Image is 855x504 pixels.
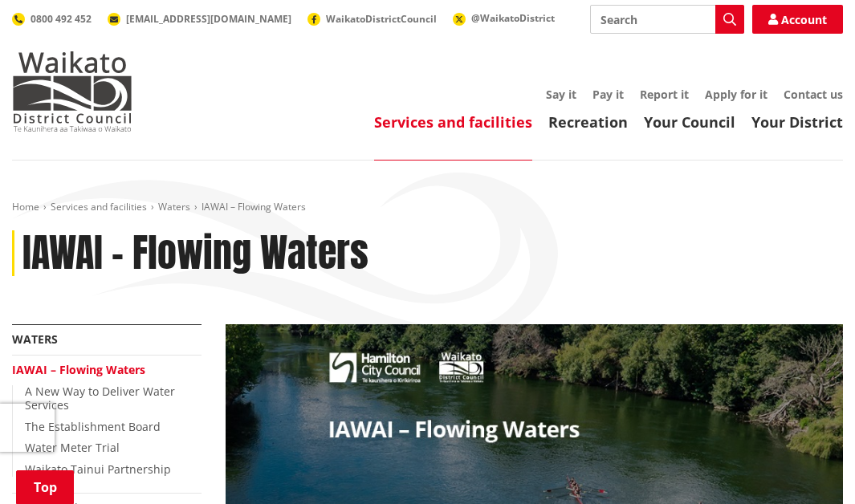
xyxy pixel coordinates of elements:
[12,200,39,213] a: Home
[108,12,291,26] a: [EMAIL_ADDRESS][DOMAIN_NAME]
[307,12,437,26] a: WaikatoDistrictCouncil
[158,200,190,213] a: Waters
[25,440,120,455] a: Water Meter Trial
[12,12,92,26] a: 0800 492 452
[326,12,437,26] span: WaikatoDistrictCouncil
[374,112,532,132] a: Services and facilities
[51,200,147,213] a: Services and facilities
[12,362,145,377] a: IAWAI – Flowing Waters
[25,419,161,434] a: The Establishment Board
[705,87,767,102] a: Apply for it
[644,112,735,132] a: Your Council
[751,112,843,132] a: Your District
[22,230,368,277] h1: IAWAI – Flowing Waters
[12,331,58,347] a: Waters
[471,11,555,25] span: @WaikatoDistrict
[453,11,555,25] a: @WaikatoDistrict
[31,12,92,26] span: 0800 492 452
[640,87,689,102] a: Report it
[592,87,624,102] a: Pay it
[12,51,132,132] img: Waikato District Council - Te Kaunihera aa Takiwaa o Waikato
[202,200,306,213] span: IAWAI – Flowing Waters
[126,12,291,26] span: [EMAIL_ADDRESS][DOMAIN_NAME]
[25,461,171,477] a: Waikato Tainui Partnership
[12,201,843,214] nav: breadcrumb
[16,470,74,504] a: Top
[546,87,576,102] a: Say it
[25,384,175,413] a: A New Way to Deliver Water Services
[784,87,843,102] a: Contact us
[590,5,744,34] input: Search input
[752,5,843,34] a: Account
[548,112,628,132] a: Recreation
